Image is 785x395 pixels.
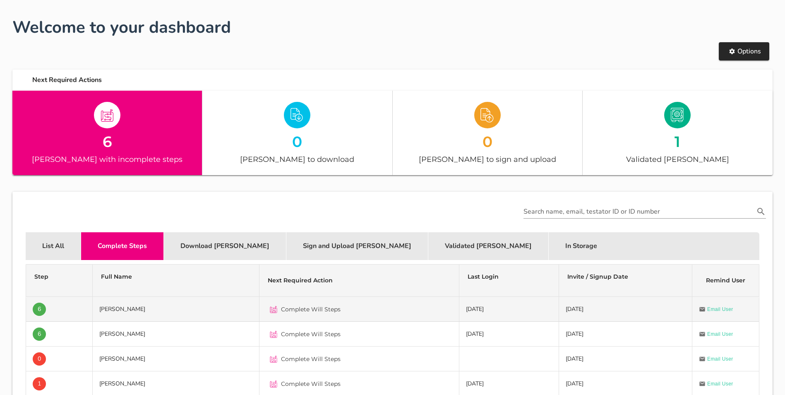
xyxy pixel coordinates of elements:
[38,377,41,390] span: 1
[281,380,341,388] span: Complete Will Steps
[706,277,745,284] span: Remind User
[38,303,41,316] span: 6
[38,328,41,341] span: 6
[583,134,773,149] div: 1
[202,134,392,149] div: 0
[559,265,692,297] th: Invite / Signup Date: Not sorted. Activate to sort ascending.
[707,355,733,363] span: Email User
[286,232,428,260] div: Sign and Upload [PERSON_NAME]
[699,380,733,388] a: Email User
[93,347,259,371] td: [PERSON_NAME]
[754,206,768,217] button: Search name, email, testator ID or ID number appended action
[699,355,733,363] a: Email User
[692,265,759,297] th: Remind User
[38,352,41,366] span: 0
[81,232,164,260] div: Complete Steps
[268,277,333,284] span: Next Required Action
[93,297,259,322] td: [PERSON_NAME]
[93,265,259,297] th: Full Name: Not sorted. Activate to sort ascending.
[26,265,93,297] th: Step: Not sorted. Activate to sort ascending.
[12,134,202,149] div: 6
[719,42,769,60] button: Options
[468,273,499,280] span: Last Login
[549,232,614,260] div: In Storage
[566,355,583,363] span: [DATE]
[281,355,341,363] span: Complete Will Steps
[393,134,582,149] div: 0
[281,330,341,338] span: Complete Will Steps
[459,265,559,297] th: Last Login: Not sorted. Activate to sort ascending.
[164,232,286,260] div: Download [PERSON_NAME]
[459,322,559,347] td: [DATE]
[583,153,773,165] div: Validated [PERSON_NAME]
[699,305,733,313] a: Email User
[428,232,549,260] div: Validated [PERSON_NAME]
[459,297,559,322] td: [DATE]
[566,380,583,388] span: [DATE]
[707,305,733,313] span: Email User
[202,153,392,165] div: [PERSON_NAME] to download
[281,305,341,313] span: Complete Will Steps
[259,265,459,297] th: Next Required Action
[707,330,733,338] span: Email User
[12,15,773,40] h1: Welcome to your dashboard
[12,153,202,165] div: [PERSON_NAME] with incomplete steps
[93,322,259,347] td: [PERSON_NAME]
[566,330,583,338] span: [DATE]
[26,232,81,260] div: List All
[707,380,733,388] span: Email User
[727,47,761,56] span: Options
[566,305,583,313] span: [DATE]
[393,153,582,165] div: [PERSON_NAME] to sign and upload
[101,273,132,280] span: Full Name
[34,273,48,280] span: Step
[699,330,733,338] a: Email User
[567,273,628,280] span: Invite / Signup Date
[26,70,773,91] div: Next Required Actions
